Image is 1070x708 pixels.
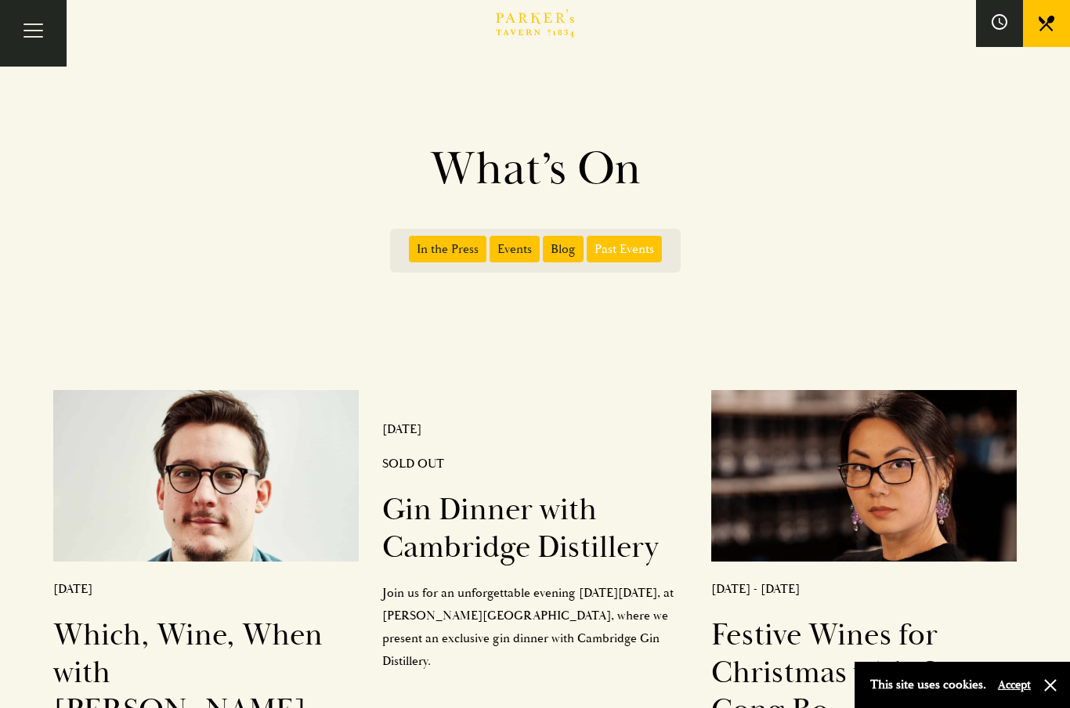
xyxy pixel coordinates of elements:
span: Blog [543,236,584,262]
h1: What’s On [89,141,981,197]
span: Events [490,236,540,262]
p: SOLD OUT [382,453,688,475]
p: Join us for an unforgettable evening [DATE][DATE], at [PERSON_NAME][GEOGRAPHIC_DATA], where we pr... [382,582,688,672]
p: This site uses cookies. [870,674,986,696]
p: [DATE] - [DATE] [711,578,1017,601]
a: [DATE]SOLD OUTGin Dinner with Cambridge DistilleryJoin us for an unforgettable evening [DATE][DAT... [382,390,688,673]
button: Accept [998,677,1031,692]
button: Close and accept [1043,677,1058,693]
span: In the Press [409,236,486,262]
span: Past Events [587,236,662,262]
h2: Gin Dinner with Cambridge Distillery [382,491,688,566]
p: [DATE] [382,418,688,441]
p: [DATE] [53,578,359,601]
